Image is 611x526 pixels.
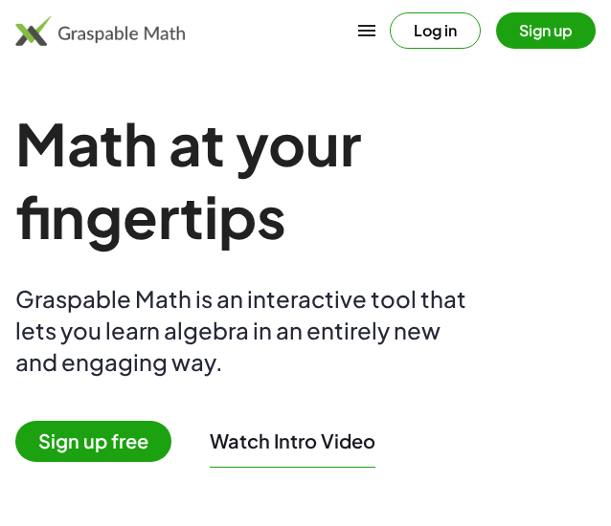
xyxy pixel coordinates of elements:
h1: Math at your fingertips [15,107,596,252]
button: Watch Intro Video [210,428,375,453]
button: Log in [390,12,481,49]
button: Sign up [496,12,596,49]
div: Graspable Math is an interactive tool that lets you learn algebra in an entirely new and engaging... [15,283,475,378]
span: Sign up free [15,421,171,462]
